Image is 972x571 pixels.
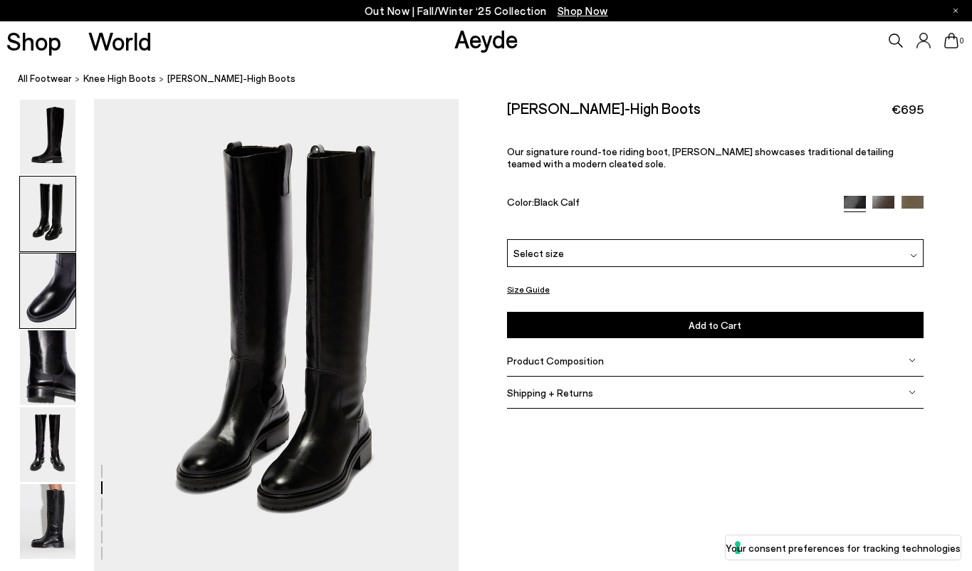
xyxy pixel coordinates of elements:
[944,33,958,48] a: 0
[726,535,961,560] button: Your consent preferences for tracking technologies
[20,177,75,251] img: Henry Knee-High Boots - Image 2
[689,319,741,331] span: Add to Cart
[20,100,75,174] img: Henry Knee-High Boots - Image 1
[507,355,604,367] span: Product Composition
[365,2,608,20] p: Out Now | Fall/Winter ‘25 Collection
[83,71,156,86] a: knee high boots
[20,407,75,482] img: Henry Knee-High Boots - Image 5
[910,252,917,259] img: svg%3E
[558,4,608,17] span: Navigate to /collections/new-in
[909,357,916,364] img: svg%3E
[513,246,564,261] span: Select size
[958,37,966,45] span: 0
[18,71,72,86] a: All Footwear
[507,196,830,212] div: Color:
[88,28,152,53] a: World
[909,389,916,396] img: svg%3E
[507,99,701,117] h2: [PERSON_NAME]-High Boots
[18,60,972,99] nav: breadcrumb
[892,100,924,118] span: €695
[167,71,296,86] span: [PERSON_NAME]-High Boots
[507,312,924,338] button: Add to Cart
[726,540,961,555] label: Your consent preferences for tracking technologies
[83,73,156,84] span: knee high boots
[20,484,75,559] img: Henry Knee-High Boots - Image 6
[507,387,593,399] span: Shipping + Returns
[507,281,550,298] button: Size Guide
[6,28,61,53] a: Shop
[534,196,580,208] span: Black Calf
[454,23,518,53] a: Aeyde
[507,145,924,169] p: Our signature round-toe riding boot, [PERSON_NAME] showcases traditional detailing teamed with a ...
[20,330,75,405] img: Henry Knee-High Boots - Image 4
[20,253,75,328] img: Henry Knee-High Boots - Image 3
